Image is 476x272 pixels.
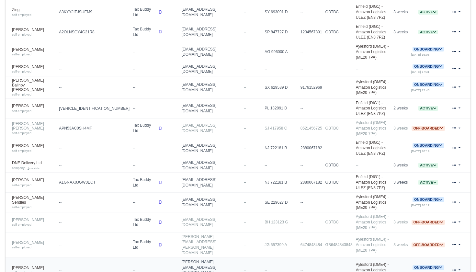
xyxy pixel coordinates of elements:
[418,163,438,167] a: Active
[244,146,246,150] span: --
[12,28,56,37] a: [PERSON_NAME] self-employed
[131,192,157,212] td: --
[57,76,131,99] td: --
[356,120,389,136] a: Aylesford (DME4) - Amazon Logistics (ME20 7PA)
[412,220,445,224] a: Off-boarded
[263,192,299,212] td: SE 229627 D
[244,180,246,185] span: --
[12,33,31,36] small: self-employed
[180,173,242,192] td: [EMAIL_ADDRESS][DOMAIN_NAME]
[263,232,299,257] td: JG 657399 A
[418,30,438,35] span: Active
[244,30,246,34] span: --
[324,158,354,173] td: GBTBC
[12,205,31,209] small: self-employed
[299,232,324,257] td: 6474848484
[324,22,354,42] td: GBTBC
[356,101,386,116] a: Enfield (DIG1) - Amazon Logistics ULEZ (EN3 7PZ)
[299,192,324,212] td: --
[57,158,131,173] td: --
[263,42,299,62] td: AG 996000 A
[356,214,389,230] a: Aylesford (DME4) - Amazon Logistics (ME20 7PA)
[413,143,444,148] a: Onboarding
[412,220,445,225] span: Off-boarded
[12,104,56,113] a: [PERSON_NAME] self-employed
[180,62,242,76] td: [EMAIL_ADDRESS][DOMAIN_NAME]
[244,200,246,205] span: --
[263,2,299,22] td: SY 693091 D
[131,212,157,232] td: Tax Buddy Ltd
[131,158,157,173] td: --
[412,126,445,131] span: Off-boarded
[263,173,299,192] td: NJ 722181 B
[12,245,31,249] small: self-employed
[12,149,31,153] small: self-employed
[324,2,354,22] td: GBTBC
[28,167,29,170] u: 1
[263,158,299,173] td: --
[131,173,157,192] td: Tax Buddy Ltd
[392,2,409,22] td: 3 weeks
[411,53,429,56] small: [DATE] 16:03
[418,180,438,185] a: Active
[180,158,242,173] td: [EMAIL_ADDRESS][DOMAIN_NAME]
[299,119,324,138] td: 8521456725
[356,24,386,40] a: Enfield (DIG1) - Amazon Logistics ULEZ (EN3 7PZ)
[413,265,444,270] a: Onboarding
[12,178,56,187] a: [PERSON_NAME] self-employed
[411,70,429,74] small: [DATE] 17:31
[299,2,324,22] td: --
[412,243,445,247] a: Off-boarded
[299,42,324,62] td: --
[392,173,409,192] td: 3 weeks
[180,212,242,232] td: [EMAIL_ADDRESS][DOMAIN_NAME]
[263,212,299,232] td: BH 123123 G
[180,232,242,257] td: [PERSON_NAME][EMAIL_ADDRESS][PERSON_NAME][DOMAIN_NAME]
[263,119,299,138] td: SJ 417958 C
[413,47,444,51] a: Onboarding
[418,106,438,111] span: Active
[263,138,299,158] td: NJ 722181 B
[180,22,242,42] td: [EMAIL_ADDRESS][DOMAIN_NAME]
[180,98,242,118] td: [EMAIL_ADDRESS][DOMAIN_NAME]
[12,131,31,135] small: self-employed
[418,180,438,185] span: Active
[131,138,157,158] td: --
[418,106,438,110] a: Active
[263,76,299,99] td: SX 629539 D
[12,223,31,226] small: self-employed
[299,212,324,232] td: --
[263,22,299,42] td: SP 847727 D
[57,62,131,76] td: --
[131,62,157,76] td: --
[12,183,31,187] small: self-employed
[299,62,324,76] td: --
[299,173,324,192] td: 2880067182
[57,212,131,232] td: --
[299,76,324,99] td: 9176152969
[180,138,242,158] td: [EMAIL_ADDRESS][DOMAIN_NAME]
[57,138,131,158] td: --
[299,22,324,42] td: 1234567891
[12,240,56,250] a: [PERSON_NAME] self-employed
[356,140,386,156] a: Enfield (DIG1) - Amazon Logistics ULEZ (EN3 7PZ)
[392,119,409,138] td: 3 weeks
[413,82,444,87] a: Onboarding
[392,158,409,173] td: 3 weeks
[180,76,242,99] td: [EMAIL_ADDRESS][DOMAIN_NAME]
[444,241,476,272] iframe: Chat Widget
[244,85,246,90] span: --
[244,126,246,130] span: --
[413,64,444,69] span: Onboarding
[12,70,31,73] small: self-employed
[12,13,31,17] small: self-employed
[12,109,31,113] small: self-employed
[12,52,31,56] small: self-employed
[244,163,246,167] span: --
[57,173,131,192] td: A1GNAX0JGW0ECT
[131,119,157,138] td: Tax Buddy Ltd
[411,149,429,153] small: [DATE] 20:19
